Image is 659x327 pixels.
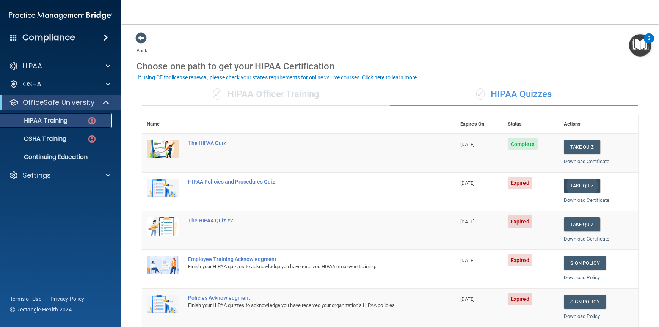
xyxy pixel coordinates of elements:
th: Expires On [456,115,503,134]
span: [DATE] [460,258,475,263]
th: Name [142,115,184,134]
div: HIPAA Policies and Procedures Quiz [188,179,418,185]
span: [DATE] [460,180,475,186]
p: Settings [23,171,51,180]
a: Privacy Policy [50,295,85,303]
p: OSHA Training [5,135,66,143]
a: HIPAA [9,61,110,71]
div: If using CE for license renewal, please check your state's requirements for online vs. live cours... [138,75,418,80]
button: If using CE for license renewal, please check your state's requirements for online vs. live cours... [137,74,419,81]
span: Ⓒ Rectangle Health 2024 [10,306,72,313]
p: OfficeSafe University [23,98,94,107]
div: The HIPAA Quiz [188,140,418,146]
span: Expired [508,215,532,228]
span: [DATE] [460,219,475,225]
a: Download Certificate [564,197,610,203]
a: Sign Policy [564,256,606,270]
span: Expired [508,293,532,305]
span: Complete [508,138,538,150]
span: ✓ [476,88,485,100]
a: Settings [9,171,110,180]
a: Download Certificate [564,236,610,242]
a: Download Policy [564,275,600,280]
div: Employee Training Acknowledgment [188,256,418,262]
a: Back [137,39,147,53]
p: OSHA [23,80,42,89]
div: HIPAA Officer Training [142,83,390,106]
img: danger-circle.6113f641.png [87,116,97,126]
a: OfficeSafe University [9,98,110,107]
a: Terms of Use [10,295,41,303]
span: Expired [508,254,532,266]
img: PMB logo [9,8,112,23]
img: danger-circle.6113f641.png [87,134,97,144]
span: Expired [508,177,532,189]
button: Take Quiz [564,140,600,154]
div: Finish your HIPAA quizzes to acknowledge you have received HIPAA employee training. [188,262,418,271]
div: The HIPAA Quiz #2 [188,217,418,223]
th: Actions [559,115,638,134]
div: Choose one path to get your HIPAA Certification [137,55,644,77]
p: HIPAA Training [5,117,67,124]
p: Continuing Education [5,153,108,161]
a: Download Policy [564,313,600,319]
p: HIPAA [23,61,42,71]
div: HIPAA Quizzes [390,83,638,106]
span: [DATE] [460,296,475,302]
a: OSHA [9,80,110,89]
div: Finish your HIPAA quizzes to acknowledge you have received your organization’s HIPAA policies. [188,301,418,310]
h4: Compliance [22,32,75,43]
th: Status [503,115,559,134]
span: [DATE] [460,141,475,147]
div: 2 [648,38,650,48]
a: Download Certificate [564,159,610,164]
button: Open Resource Center, 2 new notifications [629,34,651,57]
div: Policies Acknowledgment [188,295,418,301]
a: Sign Policy [564,295,606,309]
span: ✓ [213,88,221,100]
button: Take Quiz [564,179,600,193]
button: Take Quiz [564,217,600,231]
